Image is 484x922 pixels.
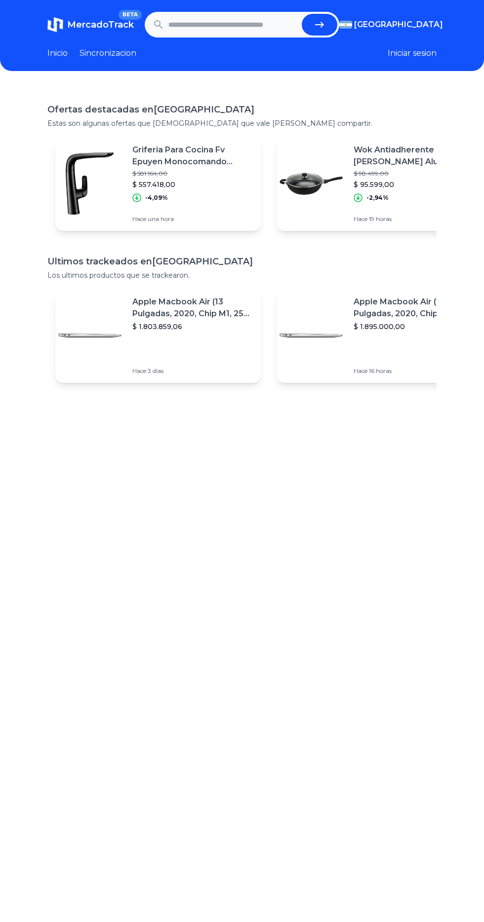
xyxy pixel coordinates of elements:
p: Hace 16 horas [354,367,474,375]
button: Iniciar sesion [388,47,437,59]
p: Hace 19 horas [354,215,474,223]
p: Estas son algunas ofertas que [DEMOGRAPHIC_DATA] que vale [PERSON_NAME] compartir. [47,118,437,128]
span: MercadoTrack [67,19,134,30]
p: Apple Macbook Air (13 Pulgadas, 2020, Chip M1, 256 Gb De Ssd, 8 Gb De Ram) - Plata [132,296,253,320]
p: Wok Antiadherente [PERSON_NAME] Aluminio 32cm Color Negro [354,144,474,168]
p: Hace 3 días [132,367,253,375]
img: Featured image [277,301,346,370]
h1: Ofertas destacadas en [GEOGRAPHIC_DATA] [47,103,437,116]
a: Featured imageGriferia Para Cocina Fv Epuyen Monocomando Negro 411.04/l2 Color Negro Mate$ 581.16... [55,136,261,231]
a: Featured imageApple Macbook Air (13 Pulgadas, 2020, Chip M1, 256 Gb De Ssd, 8 Gb De Ram) - Plata$... [55,288,261,383]
p: Los ultimos productos que se trackearon. [47,270,437,280]
p: $ 557.418,00 [132,180,253,189]
p: -4,09% [145,194,168,202]
span: [GEOGRAPHIC_DATA] [354,19,443,31]
img: MercadoTrack [47,17,63,33]
a: Featured imageApple Macbook Air (13 Pulgadas, 2020, Chip M1, 256 Gb De Ssd, 8 Gb De Ram) - Plata$... [277,288,482,383]
a: Sincronizacion [80,47,136,59]
p: $ 1.803.859,06 [132,322,253,332]
p: Hace una hora [132,215,253,223]
p: -2,94% [366,194,389,202]
p: $ 98.499,00 [354,170,474,178]
p: Griferia Para Cocina Fv Epuyen Monocomando Negro 411.04/l2 Color Negro Mate [132,144,253,168]
img: Featured image [55,301,124,370]
p: $ 581.164,00 [132,170,253,178]
a: Featured imageWok Antiadherente [PERSON_NAME] Aluminio 32cm Color Negro$ 98.499,00$ 95.599,00-2,9... [277,136,482,231]
p: Apple Macbook Air (13 Pulgadas, 2020, Chip M1, 256 Gb De Ssd, 8 Gb De Ram) - Plata [354,296,474,320]
img: Featured image [55,149,124,218]
span: BETA [119,10,142,20]
img: Argentina [339,21,352,29]
h1: Ultimos trackeados en [GEOGRAPHIC_DATA] [47,255,437,268]
button: [GEOGRAPHIC_DATA] [339,19,437,31]
p: $ 95.599,00 [354,180,474,189]
img: Featured image [277,149,346,218]
p: $ 1.895.000,00 [354,322,474,332]
a: MercadoTrackBETA [47,17,134,33]
a: Inicio [47,47,68,59]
